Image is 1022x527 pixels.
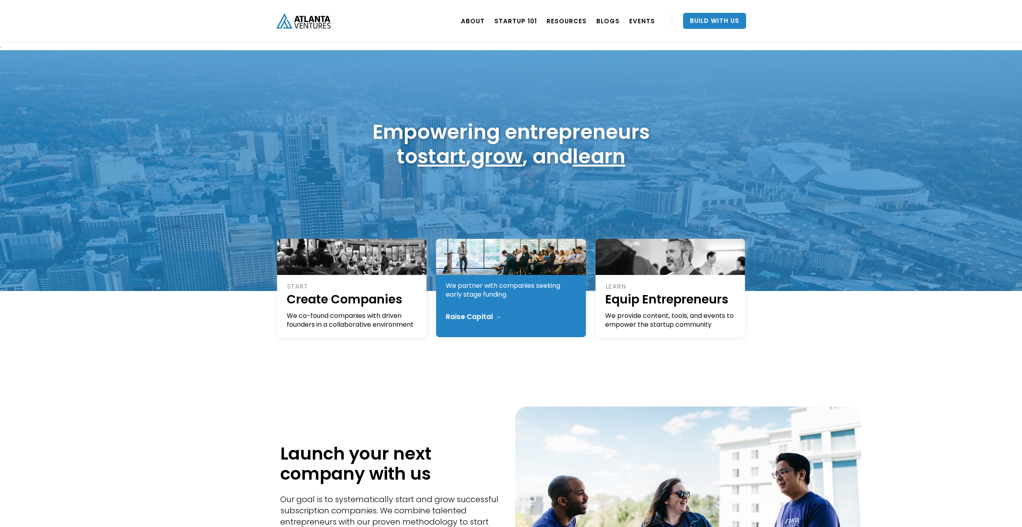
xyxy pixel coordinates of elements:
[596,10,620,32] a: BLOGS
[605,291,736,307] h1: Equip Entrepreneurs
[596,239,745,337] a: LEARNEquip EntrepreneursWe provide content, tools, and events to empower the startup community
[606,282,736,291] div: LEARN
[277,239,427,337] a: STARTCreate CompaniesWe co-found companies with driven founders in a collaborative environment
[629,10,655,32] a: EVENTS
[280,444,503,484] h1: Launch your next company with us
[446,281,577,299] div: We partner with companies seeking early stage funding
[287,311,418,329] div: We co-found companies with driven founders in a collaborative environment
[446,313,502,321] div: Raise Capital →
[287,291,418,307] h1: Create Companies
[471,142,522,171] a: grow
[418,142,466,171] a: start
[373,120,650,169] h1: Empowering entrepreneurs to , , and
[683,13,746,29] a: Build With Us
[547,10,587,32] a: RESOURCES
[494,10,537,32] a: Startup 101
[446,261,577,277] h1: Fund Founders
[287,282,418,291] div: START
[461,10,485,32] a: ABOUT
[436,239,586,337] a: GROWFund FoundersWe partner with companies seeking early stage fundingRaise Capital →
[573,142,625,171] a: learn
[605,311,736,329] div: We provide content, tools, and events to empower the startup community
